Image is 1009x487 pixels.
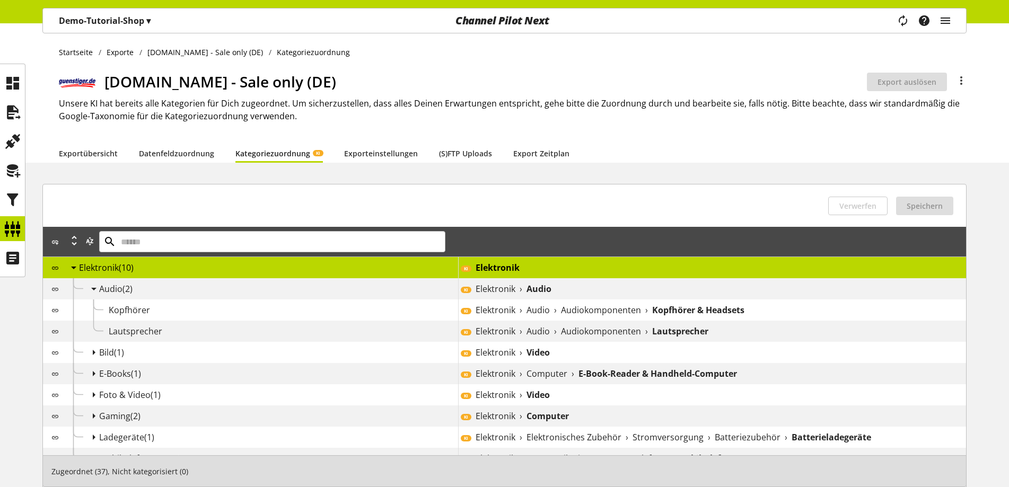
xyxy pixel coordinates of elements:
a: KategoriezuordnungKI [235,148,323,159]
b: Mobiltelefone [678,452,736,465]
b: Audio [527,282,551,295]
span: Verwerfen [839,200,876,211]
span: Gaming [99,410,130,422]
span: (1) [131,368,141,379]
span: Elektronik [476,410,515,422]
div: Zugeordnet (37), Nicht kategorisiert (0) [42,455,967,487]
a: Startseite [59,47,99,58]
span: Audiokomponenten [561,304,641,316]
span: Export auslösen [878,76,936,87]
span: › [520,410,522,422]
div: Elektronik › Audio [476,282,966,295]
div: Elektronik › Audio › Kopfhörer [109,304,458,316]
span: Bild [99,347,114,358]
span: KI [464,350,468,357]
span: KI [464,393,468,399]
span: Audio [99,283,122,295]
b: Lautsprecher [652,325,708,338]
span: Elektronik [476,346,515,359]
h2: Unsere KI hat bereits alle Kategorien für Dich zugeordnet. Um sicherzustellen, dass alles Deinen ... [59,97,967,122]
b: Kopfhörer & Headsets [652,304,744,316]
span: › [520,452,522,465]
div: Elektronik › Foto & Video [99,388,458,401]
div: Elektronik › Audio [99,282,458,295]
span: › [554,304,557,316]
span: › [520,388,522,401]
span: Elektronik [476,388,515,401]
div: Elektronik › Elektronisches Zubehör › Stromversorgung › Batteriezubehör › Batterieladegeräte [476,431,966,444]
span: Elektronik [79,262,119,273]
span: Computer [527,367,567,380]
button: Speichern [896,197,953,215]
span: Speichern [907,200,943,211]
div: Elektronik › Computer › E-Book-Reader & Handheld-Computer [476,367,966,380]
span: › [520,367,522,380]
div: Elektronik › Audio › Lautsprecher [109,325,458,338]
span: Audio [527,304,550,316]
span: KI [464,265,468,272]
b: Video [527,388,550,401]
span: Startseite [59,47,93,58]
div: Elektronik › E-Books [99,367,458,380]
span: Kommunikationsgeräte [527,452,621,465]
span: › [520,431,522,444]
div: Elektronik [79,261,458,274]
span: › [554,325,557,338]
div: Elektronik › Audio › Audiokomponenten › Kopfhörer & Headsets [476,304,966,316]
a: (S)FTP Uploads [439,148,492,159]
a: Export Zeitplan [513,148,569,159]
span: › [708,431,710,444]
span: ▾ [146,15,151,26]
span: KI [464,287,468,293]
span: Mobiltelefone [99,453,154,464]
div: Elektronik › Mobiltelefone [99,452,458,465]
a: Exporte [101,47,139,58]
span: (1) [144,431,154,443]
span: (1) [114,347,124,358]
span: KI [464,435,468,441]
span: (2) [154,453,164,464]
span: Audiokomponenten [561,325,641,338]
button: Verwerfen [828,197,888,215]
b: Batterieladegeräte [792,431,871,444]
span: Elektronik [476,452,515,465]
div: Elektronik › Gaming [99,410,458,422]
span: Stromversorgung [633,431,704,444]
span: Batteriezubehör [715,431,780,444]
span: › [626,431,628,444]
span: KI [316,150,320,156]
span: (10) [119,262,134,273]
span: › [520,346,522,359]
span: (1) [151,389,161,401]
button: Export auslösen [867,73,947,91]
div: Elektronik › Audio › Audiokomponenten › Lautsprecher [476,325,966,338]
span: Foto & Video [99,389,151,401]
span: Exporte [107,47,134,58]
span: (2) [122,283,133,295]
a: Exporteinstellungen [344,148,418,159]
span: › [520,304,522,316]
div: Elektronik › Video [476,346,966,359]
span: Audio [527,325,550,338]
b: E-Book-Reader & Handheld-Computer [578,367,737,380]
span: Elektronisches Zubehör [527,431,621,444]
a: Datenfeldzuordnung [139,148,214,159]
span: Telefone [632,452,666,465]
div: Elektronik › Bild [99,346,458,359]
span: Elektronik [476,282,515,295]
span: E-Books [99,368,131,379]
a: Exportübersicht [59,148,118,159]
span: KI [464,329,468,335]
span: Kopfhörer [109,304,150,316]
b: Video [527,346,550,359]
span: › [520,325,522,338]
span: KI [464,414,468,420]
span: Ladegeräte [99,431,144,443]
h1: [DOMAIN_NAME] - Sale only (DE) [104,70,867,93]
span: Elektronik [476,304,515,316]
div: Elektronik › Ladegeräte [99,431,458,444]
span: › [785,431,787,444]
span: Elektronik [476,431,515,444]
span: Elektronik [476,325,515,338]
span: › [572,367,574,380]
